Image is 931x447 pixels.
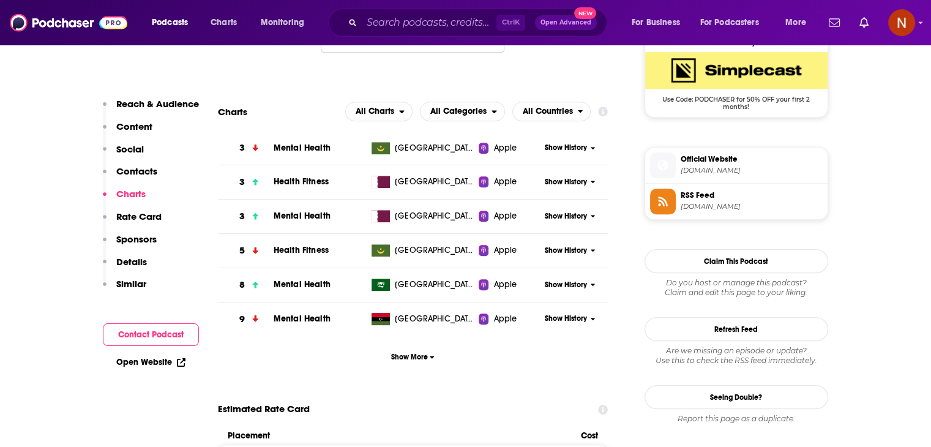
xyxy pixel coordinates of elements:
a: Open Website [116,357,185,367]
span: For Business [632,14,680,31]
button: Show profile menu [888,9,915,36]
a: 3 [218,131,274,165]
span: Mental Health [274,143,331,153]
h3: 3 [239,141,245,155]
h2: Platforms [345,102,413,121]
p: Similar [116,278,146,290]
img: Podchaser - Follow, Share and Rate Podcasts [10,11,127,34]
span: Official Website [681,154,823,165]
button: Show History [540,280,599,290]
button: open menu [252,13,320,32]
button: Open AdvancedNew [535,15,597,30]
a: Apple [479,210,540,222]
a: Apple [479,142,540,154]
span: Podcasts [152,14,188,31]
h3: 3 [239,209,245,223]
span: Apple [493,313,517,325]
div: Report this page as a duplicate. [645,414,828,424]
p: Details [116,256,147,268]
h2: Categories [420,102,505,121]
a: Mental Health [274,314,331,324]
a: [GEOGRAPHIC_DATA] [367,176,479,188]
a: Show notifications dropdown [854,12,873,33]
span: More [785,14,806,31]
button: open menu [777,13,821,32]
span: Apple [493,244,517,257]
a: 5 [218,234,274,268]
h2: Charts [218,106,247,118]
span: Show More [391,353,435,361]
span: Show History [545,177,587,187]
span: lkhyr-fyk.simplecast.com [681,166,823,175]
a: 3 [218,165,274,199]
a: Health Fitness [274,176,329,187]
h3: 5 [239,244,245,258]
a: Show notifications dropdown [824,12,845,33]
span: Use Code: PODCHASER for 50% OFF your first 2 months! [645,89,828,111]
span: Logged in as AdelNBM [888,9,915,36]
span: Cost [581,430,598,441]
button: Content [103,121,152,143]
a: Apple [479,313,540,325]
span: feeds.simplecast.com [681,202,823,211]
p: Social [116,143,144,155]
button: Show History [540,143,599,153]
button: open menu [623,13,695,32]
a: [GEOGRAPHIC_DATA] [367,279,479,291]
button: Similar [103,278,146,301]
a: [GEOGRAPHIC_DATA] [367,142,479,154]
a: Official Website[DOMAIN_NAME] [650,152,823,178]
button: open menu [692,13,777,32]
div: Search podcasts, credits, & more... [340,9,619,37]
h3: 3 [239,175,245,189]
span: Monitoring [261,14,304,31]
span: Apple [493,210,517,222]
span: Libya [395,313,474,325]
span: Qatar [395,210,474,222]
a: [GEOGRAPHIC_DATA] [367,313,479,325]
span: RSS Feed [681,190,823,201]
button: open menu [512,102,591,121]
span: All Charts [356,107,394,116]
button: Show History [540,246,599,256]
a: [GEOGRAPHIC_DATA] [367,210,479,222]
h3: 9 [239,312,245,326]
img: SimpleCast Deal: Use Code: PODCHASER for 50% OFF your first 2 months! [645,52,828,89]
p: Rate Card [116,211,162,222]
p: Charts [116,188,146,200]
span: Mauritania [395,244,474,257]
span: Mental Health [274,279,331,290]
div: Claim and edit this page to your liking. [645,278,828,298]
p: Content [116,121,152,132]
span: Show History [545,246,587,256]
a: Seeing Double? [645,385,828,409]
h2: Countries [512,102,591,121]
span: Charts [211,14,237,31]
span: All Countries [523,107,573,116]
h3: 8 [239,278,245,292]
span: Apple [493,279,517,291]
a: Mental Health [274,211,331,221]
span: All Categories [430,107,487,116]
a: Charts [203,13,244,32]
button: open menu [420,102,505,121]
span: For Podcasters [700,14,759,31]
button: Refresh Feed [645,317,828,341]
div: Are we missing an episode or update? Use this to check the RSS feed immediately. [645,346,828,366]
img: User Profile [888,9,915,36]
a: Apple [479,279,540,291]
span: Show History [545,280,587,290]
span: Estimated Rate Card [218,397,310,421]
button: Details [103,256,147,279]
span: Do you host or manage this podcast? [645,278,828,288]
span: Mauritania [395,142,474,154]
a: SimpleCast Deal: Use Code: PODCHASER for 50% OFF your first 2 months! [645,52,828,110]
a: 8 [218,268,274,302]
span: Qatar [395,176,474,188]
span: Show History [545,143,587,153]
span: Apple [493,142,517,154]
a: RSS Feed[DOMAIN_NAME] [650,189,823,214]
p: Reach & Audience [116,98,199,110]
button: Show History [540,177,599,187]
